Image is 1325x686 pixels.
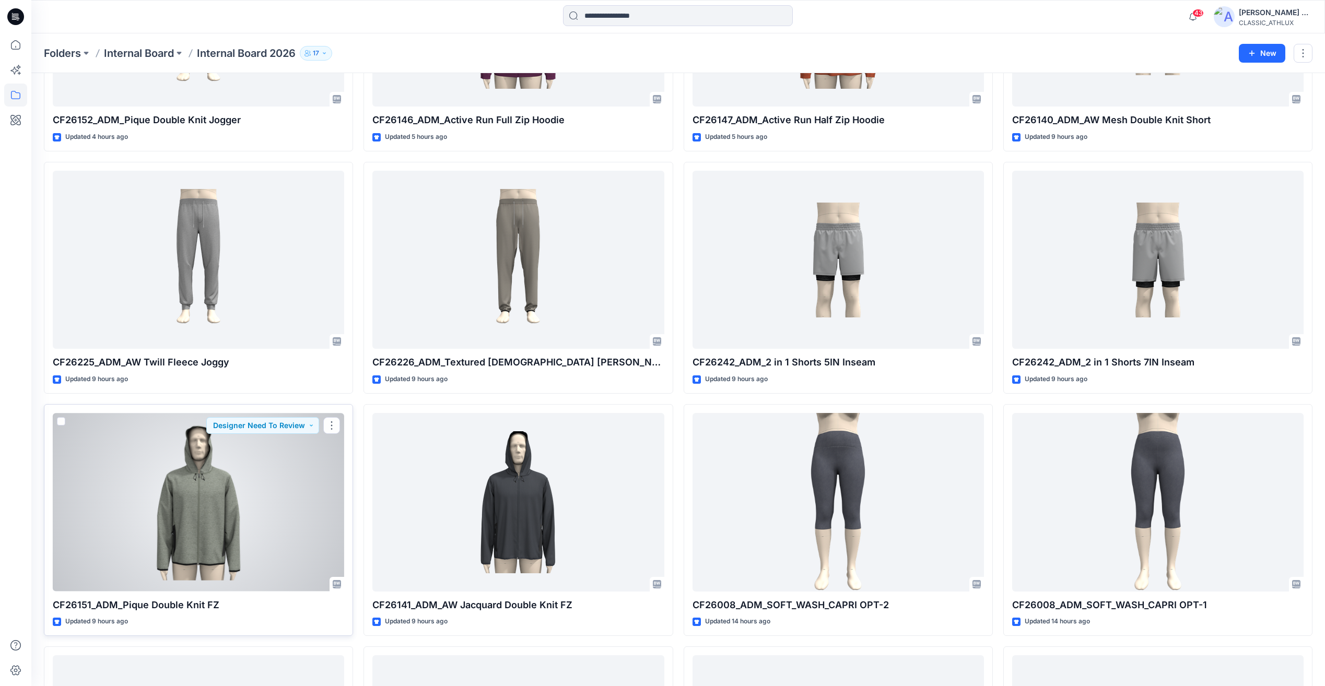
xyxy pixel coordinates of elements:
button: 17 [300,46,332,61]
a: CF26141_ADM_AW Jacquard Double Knit FZ [372,413,664,591]
a: CF26008_ADM_SOFT_WASH_CAPRI OPT-2 [693,413,984,591]
p: Updated 14 hours ago [1025,616,1090,627]
a: Folders [44,46,81,61]
p: Updated 9 hours ago [1025,132,1087,143]
a: CF26242_ADM_2 in 1 Shorts 5IN Inseam [693,171,984,349]
p: Updated 14 hours ago [705,616,770,627]
div: [PERSON_NAME] Cfai [1239,6,1312,19]
a: CF26151_ADM_Pique Double Knit FZ [53,413,344,591]
a: CF26008_ADM_SOFT_WASH_CAPRI OPT-1 [1012,413,1304,591]
p: CF26225_ADM_AW Twill Fleece Joggy [53,355,344,370]
p: Updated 5 hours ago [385,132,447,143]
p: CF26226_ADM_Textured [DEMOGRAPHIC_DATA] [PERSON_NAME] [372,355,664,370]
p: CF26152_ADM_Pique Double Knit Jogger [53,113,344,127]
a: Internal Board [104,46,174,61]
p: Updated 5 hours ago [705,132,767,143]
p: CF26242_ADM_2 in 1 Shorts 7IN Inseam [1012,355,1304,370]
p: Updated 9 hours ago [705,374,768,385]
p: CF26151_ADM_Pique Double Knit FZ [53,598,344,612]
button: New [1239,44,1285,63]
p: Updated 4 hours ago [65,132,128,143]
p: CF26008_ADM_SOFT_WASH_CAPRI OPT-2 [693,598,984,612]
p: CF26008_ADM_SOFT_WASH_CAPRI OPT-1 [1012,598,1304,612]
p: Updated 9 hours ago [65,616,128,627]
p: CF26140_ADM_AW Mesh Double Knit Short [1012,113,1304,127]
p: Updated 9 hours ago [1025,374,1087,385]
p: CF26147_ADM_Active Run Half Zip Hoodie [693,113,984,127]
p: Updated 9 hours ago [385,374,448,385]
p: CF26141_ADM_AW Jacquard Double Knit FZ [372,598,664,612]
p: Internal Board 2026 [197,46,296,61]
p: CF26146_ADM_Active Run Full Zip Hoodie [372,113,664,127]
img: avatar [1214,6,1235,27]
a: CF26226_ADM_Textured French Terry Jogger [372,171,664,349]
p: Updated 9 hours ago [385,616,448,627]
p: 17 [313,48,319,59]
a: CF26225_ADM_AW Twill Fleece Joggy [53,171,344,349]
a: CF26242_ADM_2 in 1 Shorts 7IN Inseam [1012,171,1304,349]
p: CF26242_ADM_2 in 1 Shorts 5IN Inseam [693,355,984,370]
p: Updated 9 hours ago [65,374,128,385]
div: CLASSIC_ATHLUX [1239,19,1312,27]
span: 43 [1192,9,1204,17]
